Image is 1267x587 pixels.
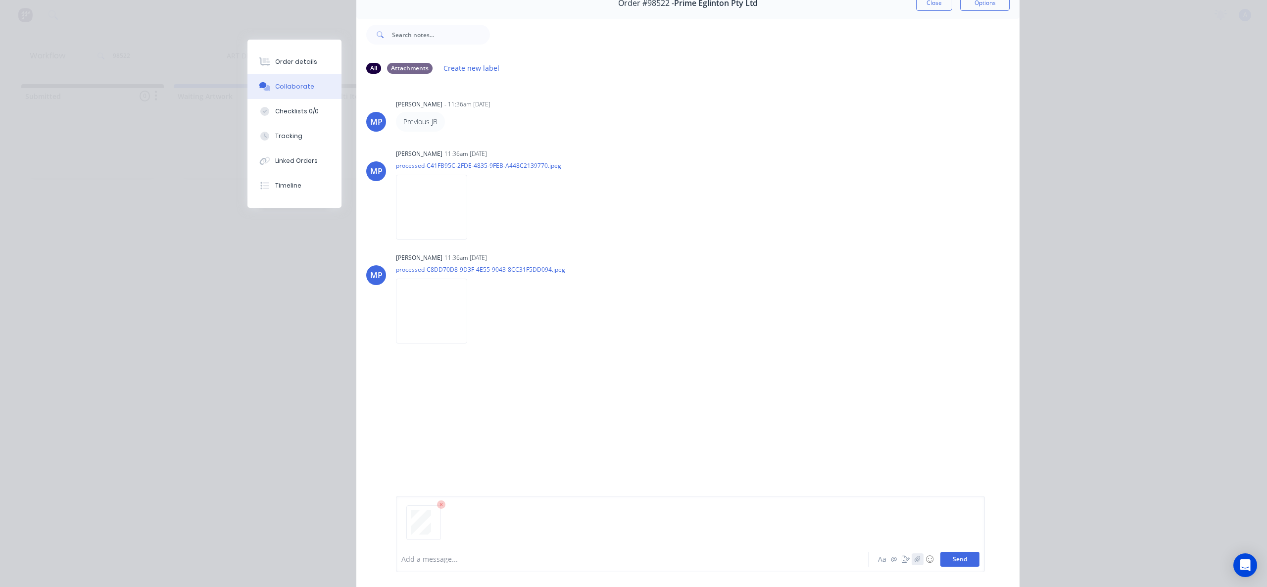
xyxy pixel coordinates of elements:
input: Search notes... [392,25,490,45]
div: 11:36am [DATE] [444,149,487,158]
button: Create new label [439,61,505,75]
button: Order details [247,49,341,74]
button: Collaborate [247,74,341,99]
div: Checklists 0/0 [275,107,319,116]
div: [PERSON_NAME] [396,100,442,109]
div: [PERSON_NAME] [396,253,442,262]
div: 11:36am [DATE] [444,253,487,262]
div: Tracking [275,132,302,141]
button: Aa [876,553,888,565]
div: Timeline [275,181,301,190]
div: All [366,63,381,74]
p: processed-C41FB95C-2FDE-4835-9FEB-A448C2139770.jpeg [396,161,561,170]
button: Tracking [247,124,341,148]
p: processed-C8DD70D8-9D3F-4E55-9043-8CC31F5DD094.jpeg [396,265,565,274]
div: Open Intercom Messenger [1233,553,1257,577]
button: Timeline [247,173,341,198]
p: Previous JB [403,117,438,127]
div: Order details [275,57,317,66]
div: Attachments [387,63,433,74]
div: - 11:36am [DATE] [444,100,490,109]
button: Send [940,552,979,567]
div: MP [370,165,383,177]
div: Collaborate [275,82,314,91]
div: MP [370,269,383,281]
div: Linked Orders [275,156,318,165]
div: [PERSON_NAME] [396,149,442,158]
button: ☺ [924,553,935,565]
button: Linked Orders [247,148,341,173]
button: Checklists 0/0 [247,99,341,124]
button: @ [888,553,900,565]
div: MP [370,116,383,128]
